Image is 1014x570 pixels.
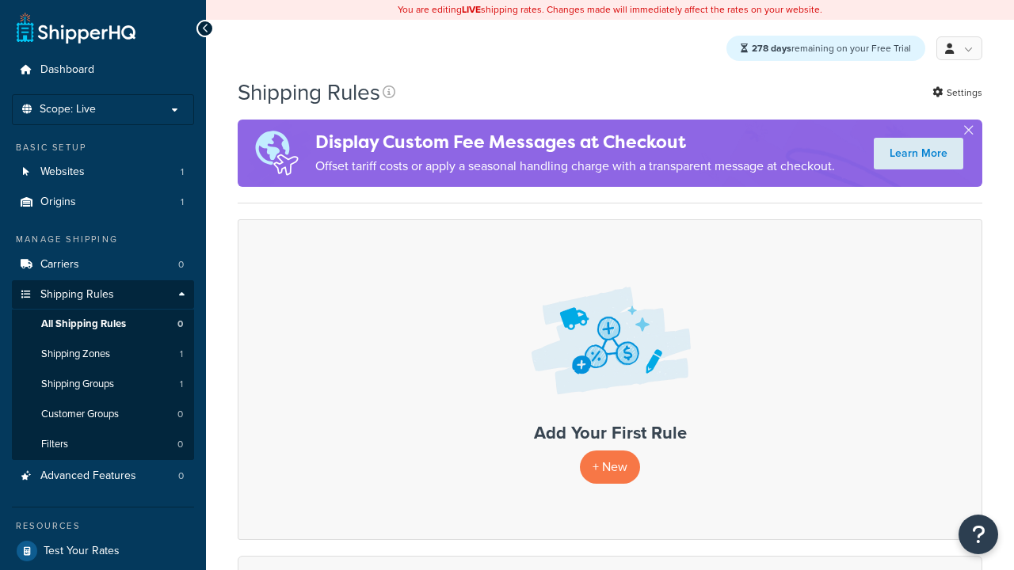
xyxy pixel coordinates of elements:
[12,233,194,246] div: Manage Shipping
[315,129,835,155] h4: Display Custom Fee Messages at Checkout
[12,250,194,279] li: Carriers
[12,370,194,399] a: Shipping Groups 1
[12,340,194,369] a: Shipping Zones 1
[178,258,184,272] span: 0
[932,82,982,104] a: Settings
[12,310,194,339] a: All Shipping Rules 0
[12,250,194,279] a: Carriers 0
[40,258,79,272] span: Carriers
[315,155,835,177] p: Offset tariff costs or apply a seasonal handling charge with a transparent message at checkout.
[40,103,96,116] span: Scope: Live
[41,378,114,391] span: Shipping Groups
[40,165,85,179] span: Websites
[12,519,194,533] div: Resources
[180,378,183,391] span: 1
[462,2,481,17] b: LIVE
[12,430,194,459] li: Filters
[41,317,126,331] span: All Shipping Rules
[12,400,194,429] li: Customer Groups
[752,41,791,55] strong: 278 days
[12,280,194,461] li: Shipping Rules
[12,188,194,217] a: Origins 1
[12,55,194,85] a: Dashboard
[41,438,68,451] span: Filters
[181,196,184,209] span: 1
[12,280,194,310] a: Shipping Rules
[12,158,194,187] li: Websites
[177,438,183,451] span: 0
[580,450,640,483] p: + New
[41,408,119,421] span: Customer Groups
[12,310,194,339] li: All Shipping Rules
[40,288,114,302] span: Shipping Rules
[178,469,184,483] span: 0
[12,370,194,399] li: Shipping Groups
[12,340,194,369] li: Shipping Zones
[180,348,183,361] span: 1
[177,408,183,421] span: 0
[959,515,998,554] button: Open Resource Center
[12,537,194,565] a: Test Your Rates
[40,469,136,483] span: Advanced Features
[44,545,120,558] span: Test Your Rates
[238,77,380,108] h1: Shipping Rules
[238,120,315,187] img: duties-banner-06bc72dcb5fe05cb3f9472aba00be2ae8eb53ab6f0d8bb03d382ba314ac3c341.png
[12,158,194,187] a: Websites 1
[181,165,184,179] span: 1
[12,430,194,459] a: Filters 0
[40,196,76,209] span: Origins
[12,188,194,217] li: Origins
[726,36,925,61] div: remaining on your Free Trial
[17,12,135,44] a: ShipperHQ Home
[177,317,183,331] span: 0
[254,424,966,443] h3: Add Your First Rule
[12,462,194,491] li: Advanced Features
[874,138,963,169] a: Learn More
[12,400,194,429] a: Customer Groups 0
[12,141,194,154] div: Basic Setup
[12,462,194,491] a: Advanced Features 0
[40,63,94,77] span: Dashboard
[41,348,110,361] span: Shipping Zones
